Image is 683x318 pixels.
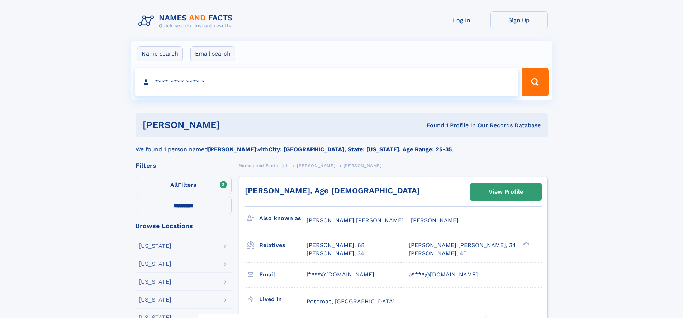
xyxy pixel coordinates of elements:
[135,68,519,96] input: search input
[490,11,548,29] a: Sign Up
[297,163,335,168] span: [PERSON_NAME]
[136,11,239,31] img: Logo Names and Facts
[286,161,289,170] a: L
[269,146,452,153] b: City: [GEOGRAPHIC_DATA], State: [US_STATE], Age Range: 25-35
[139,243,171,249] div: [US_STATE]
[170,181,178,188] span: All
[139,279,171,285] div: [US_STATE]
[259,293,307,305] h3: Lived in
[245,186,420,195] a: [PERSON_NAME], Age [DEMOGRAPHIC_DATA]
[521,241,530,246] div: ❯
[136,177,232,194] label: Filters
[470,183,541,200] a: View Profile
[307,250,364,257] a: [PERSON_NAME], 34
[139,297,171,303] div: [US_STATE]
[239,161,278,170] a: Names and Facts
[259,212,307,224] h3: Also known as
[489,184,523,200] div: View Profile
[136,162,232,169] div: Filters
[143,120,323,129] h1: [PERSON_NAME]
[409,250,467,257] a: [PERSON_NAME], 40
[259,239,307,251] h3: Relatives
[137,46,183,61] label: Name search
[139,261,171,267] div: [US_STATE]
[343,163,382,168] span: [PERSON_NAME]
[286,163,289,168] span: L
[433,11,490,29] a: Log In
[522,68,548,96] button: Search Button
[307,241,365,249] a: [PERSON_NAME], 68
[297,161,335,170] a: [PERSON_NAME]
[136,137,548,154] div: We found 1 person named with .
[208,146,256,153] b: [PERSON_NAME]
[307,298,395,305] span: Potomac, [GEOGRAPHIC_DATA]
[190,46,235,61] label: Email search
[259,269,307,281] h3: Email
[307,217,404,224] span: [PERSON_NAME] [PERSON_NAME]
[323,122,541,129] div: Found 1 Profile In Our Records Database
[411,217,459,224] span: [PERSON_NAME]
[409,241,516,249] a: [PERSON_NAME] [PERSON_NAME], 34
[136,223,232,229] div: Browse Locations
